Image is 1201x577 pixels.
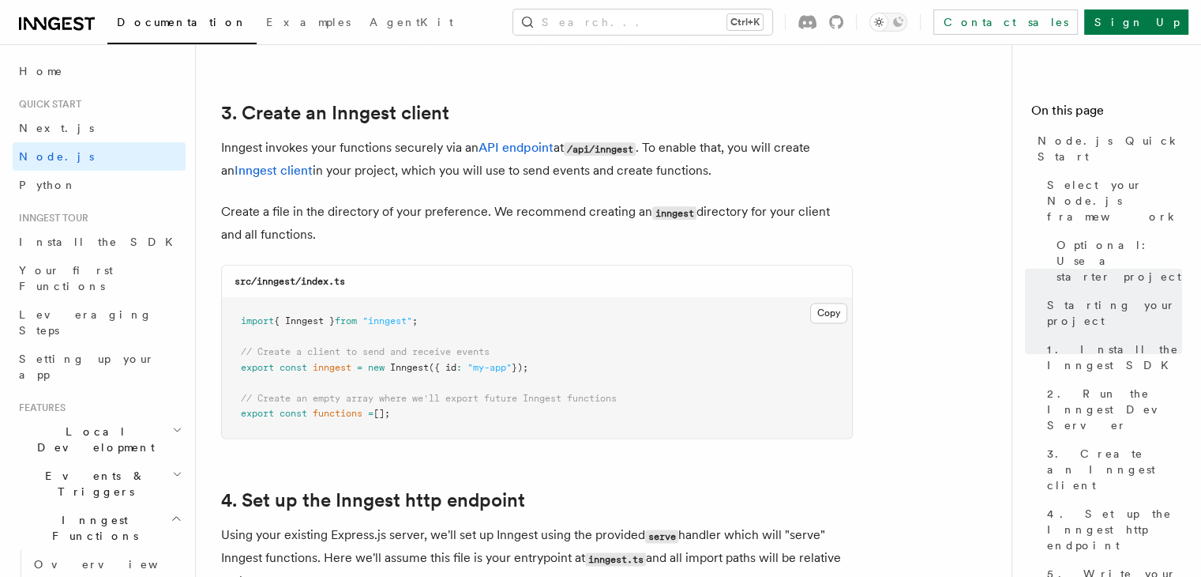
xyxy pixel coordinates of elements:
[19,308,152,337] span: Leveraging Steps
[13,417,186,462] button: Local Development
[1041,500,1182,560] a: 4. Set up the Inngest http endpoint
[13,114,186,142] a: Next.js
[585,552,646,566] code: inngest.ts
[1047,446,1182,493] span: 3. Create an Inngest client
[117,16,247,28] span: Documentation
[933,9,1078,35] a: Contact sales
[1047,386,1182,433] span: 2. Run the Inngest Dev Server
[456,362,462,373] span: :
[241,408,274,419] span: export
[13,512,171,544] span: Inngest Functions
[513,9,772,35] button: Search...Ctrl+K
[373,408,390,419] span: [];
[13,57,186,85] a: Home
[235,163,313,178] a: Inngest client
[13,462,186,506] button: Events & Triggers
[257,5,360,43] a: Examples
[1041,439,1182,500] a: 3. Create an Inngest client
[368,408,373,419] span: =
[429,362,456,373] span: ({ id
[652,206,696,220] code: inngest
[221,137,853,182] p: Inngest invokes your functions securely via an at . To enable that, you will create an in your pr...
[1050,231,1182,291] a: Optional: Use a starter project
[13,171,186,199] a: Python
[19,63,63,79] span: Home
[1047,177,1182,224] span: Select your Node.js framework
[19,179,77,191] span: Python
[390,362,429,373] span: Inngest
[280,408,307,419] span: const
[335,315,357,326] span: from
[1047,506,1182,553] span: 4. Set up the Inngest http endpoint
[479,140,554,155] a: API endpoint
[13,468,172,500] span: Events & Triggers
[241,346,490,357] span: // Create a client to send and receive events
[241,393,617,404] span: // Create an empty array where we'll export future Inngest functions
[13,345,186,389] a: Setting up your app
[313,362,351,373] span: inngest
[221,201,853,246] p: Create a file in the directory of your preference. We recommend creating an directory for your cl...
[727,14,763,30] kbd: Ctrl+K
[280,362,307,373] span: const
[564,142,636,156] code: /api/inngest
[467,362,512,373] span: "my-app"
[1041,379,1182,439] a: 2. Run the Inngest Dev Server
[13,402,66,414] span: Features
[357,362,362,373] span: =
[1057,237,1182,285] span: Optional: Use a starter project
[1041,171,1182,231] a: Select your Node.js framework
[1084,9,1188,35] a: Sign Up
[362,315,412,326] span: "inngest"
[370,16,453,28] span: AgentKit
[19,236,182,248] span: Install the SDK
[19,264,113,292] span: Your first Functions
[221,489,525,511] a: 4. Set up the Inngest http endpoint
[241,315,274,326] span: import
[1041,291,1182,335] a: Starting your project
[1031,126,1182,171] a: Node.js Quick Start
[1041,335,1182,379] a: 1. Install the Inngest SDK
[512,362,528,373] span: });
[235,276,345,287] code: src/inngest/index.ts
[221,102,449,124] a: 3. Create an Inngest client
[107,5,257,44] a: Documentation
[1038,133,1182,164] span: Node.js Quick Start
[241,362,274,373] span: export
[19,122,94,134] span: Next.js
[13,98,81,111] span: Quick start
[13,424,172,455] span: Local Development
[869,13,907,32] button: Toggle dark mode
[34,558,197,571] span: Overview
[13,228,186,256] a: Install the SDK
[13,300,186,345] a: Leveraging Steps
[13,142,186,171] a: Node.js
[645,530,678,543] code: serve
[313,408,362,419] span: functions
[1047,297,1182,329] span: Starting your project
[368,362,385,373] span: new
[19,150,94,163] span: Node.js
[360,5,463,43] a: AgentKit
[810,303,847,323] button: Copy
[266,16,351,28] span: Examples
[412,315,418,326] span: ;
[13,506,186,550] button: Inngest Functions
[1031,101,1182,126] h4: On this page
[274,315,335,326] span: { Inngest }
[1047,341,1182,373] span: 1. Install the Inngest SDK
[19,353,155,381] span: Setting up your app
[13,212,88,224] span: Inngest tour
[13,256,186,300] a: Your first Functions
